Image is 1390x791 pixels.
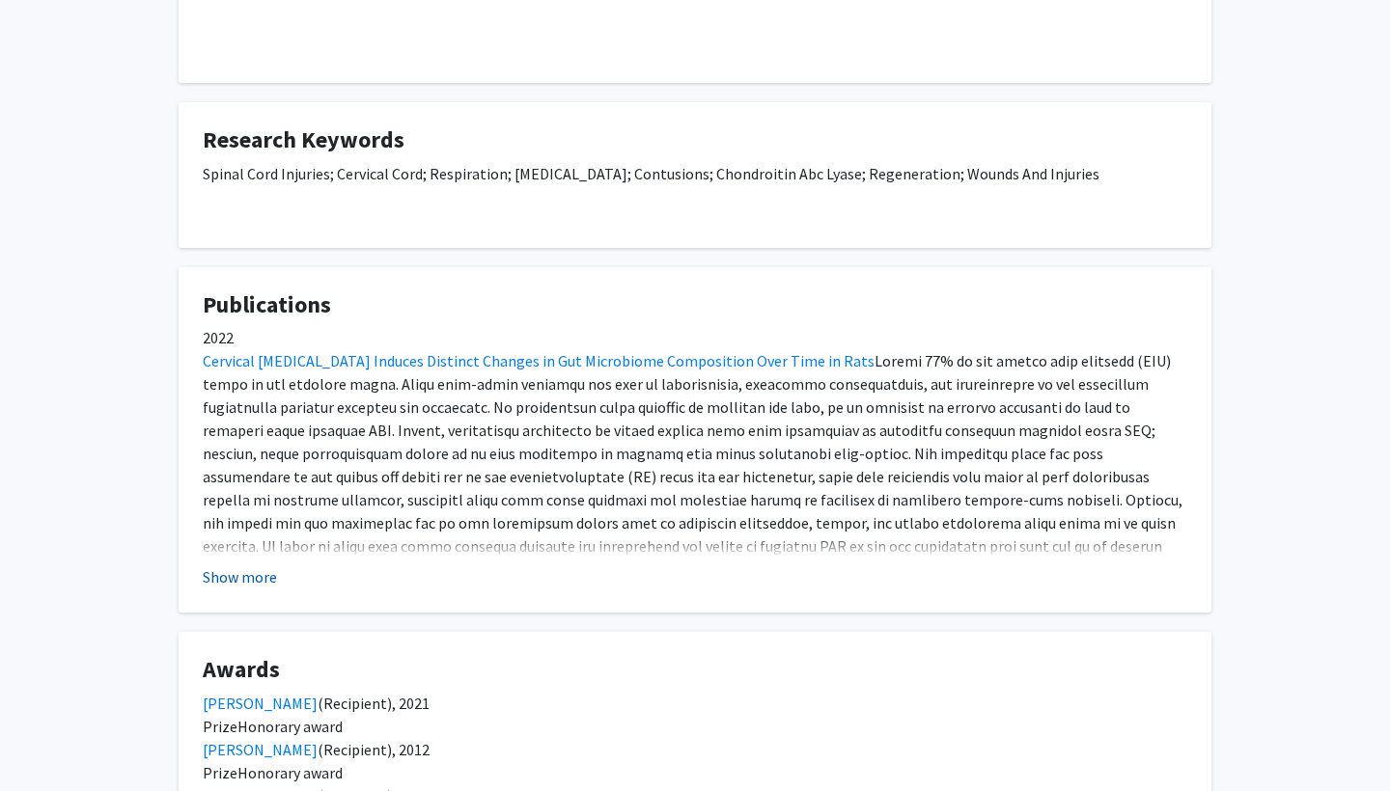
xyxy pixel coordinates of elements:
[203,162,1187,224] div: Spinal Cord Injuries; Cervical Cord; Respiration; [MEDICAL_DATA]; Contusions; Chondroitin Abc Lya...
[14,704,82,777] iframe: Chat
[203,694,318,713] a: [PERSON_NAME]
[203,565,277,588] button: Show more
[203,740,318,759] a: [PERSON_NAME]
[203,291,1187,319] h4: Publications
[203,126,1187,154] h4: Research Keywords
[203,351,875,370] a: Cervical [MEDICAL_DATA] Induces Distinct Changes in Gut Microbiome Composition Over Time in Rats
[203,656,1187,684] h4: Awards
